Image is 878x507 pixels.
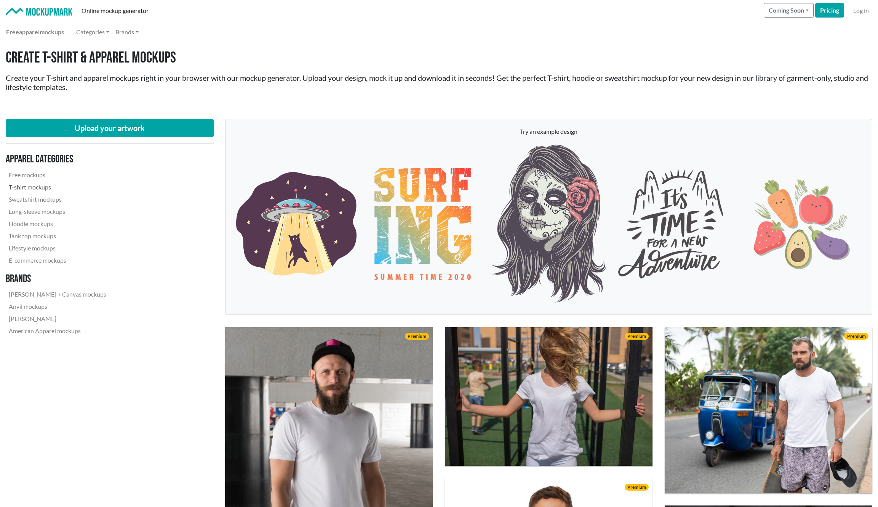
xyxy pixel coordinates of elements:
a: [PERSON_NAME] + Canvas mockups [6,288,109,300]
button: Coming Soon [764,3,814,18]
a: T-shirt mockups [6,181,109,193]
h1: Create T-shirt & Apparel Mockups [6,49,872,67]
a: Anvil mockups [6,300,109,313]
h3: Brands [6,273,109,286]
a: [PERSON_NAME] [6,313,109,325]
a: E-commerce mockups [6,254,109,266]
h2: Create your T-shirt and apparel mockups right in your browser with our mockup generator. Upload y... [6,73,872,91]
a: Freeapparelmockups [3,24,67,40]
a: Sweatshirt mockups [6,193,109,205]
img: Mockup Mark [6,8,72,16]
span: Premium [625,333,649,340]
span: Premium [625,484,649,491]
p: Try an example design [233,127,864,136]
span: Premium [405,333,429,340]
img: blonde with hair in front of her face wearing a white wide crew neck T-shirt on a playground [445,327,653,466]
button: Upload your artwork [6,119,214,137]
h3: Apparel categories [6,153,109,166]
a: Online mockup generator [78,3,152,18]
a: American Apparel mockups [6,325,109,337]
a: Brands [112,24,142,40]
a: Log in [850,3,872,18]
span: apparel [19,28,40,35]
a: Categories [73,24,112,40]
a: Tank top mockups [6,230,109,242]
a: Free mockups [6,169,109,181]
a: Hoodie mockups [6,218,109,230]
a: Long-sleeve mockups [6,205,109,218]
img: muscly man holding a skateboard wearing a white crew neck T-shirt walking on the side of the road [665,327,872,493]
a: Lifestyle mockups [6,242,109,254]
span: Premium [844,333,868,340]
a: Pricing [815,3,844,18]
